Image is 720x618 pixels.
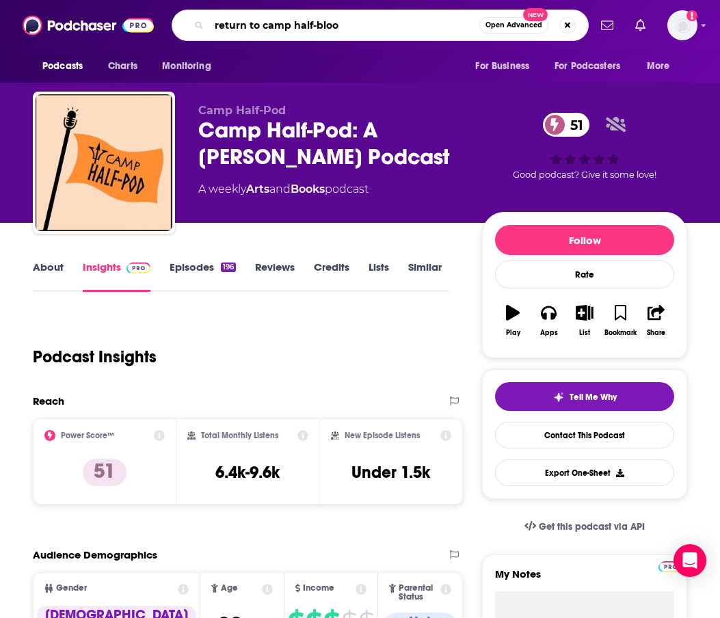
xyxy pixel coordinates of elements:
[162,57,211,76] span: Monitoring
[83,260,150,292] a: InsightsPodchaser Pro
[523,8,548,21] span: New
[557,113,590,137] span: 51
[539,521,645,533] span: Get this podcast via API
[99,53,146,79] a: Charts
[555,57,620,76] span: For Podcasters
[269,183,291,196] span: and
[570,392,617,403] span: Tell Me Why
[221,263,236,272] div: 196
[485,22,542,29] span: Open Advanced
[604,329,637,337] div: Bookmark
[201,431,278,440] h2: Total Monthly Listens
[482,104,687,189] div: 51Good podcast? Give it some love!
[351,462,430,483] h3: Under 1.5k
[647,329,665,337] div: Share
[399,584,438,602] span: Parental Status
[602,296,638,345] button: Bookmark
[479,17,548,33] button: Open AdvancedNew
[540,329,558,337] div: Apps
[42,57,83,76] span: Podcasts
[33,53,101,79] button: open menu
[495,260,674,288] div: Rate
[546,53,640,79] button: open menu
[543,113,590,137] a: 51
[408,260,442,292] a: Similar
[303,584,334,593] span: Income
[658,561,682,572] img: Podchaser Pro
[513,170,656,180] span: Good podcast? Give it some love!
[630,14,651,37] a: Show notifications dropdown
[198,181,369,198] div: A weekly podcast
[209,14,479,36] input: Search podcasts, credits, & more...
[495,382,674,411] button: tell me why sparkleTell Me Why
[23,12,154,38] img: Podchaser - Follow, Share and Rate Podcasts
[667,10,697,40] button: Show profile menu
[345,431,420,440] h2: New Episode Listens
[596,14,619,37] a: Show notifications dropdown
[108,57,137,76] span: Charts
[506,329,520,337] div: Play
[495,225,674,255] button: Follow
[36,94,172,231] img: Camp Half-Pod: A Percy Jackson Podcast
[56,584,87,593] span: Gender
[152,53,228,79] button: open menu
[172,10,589,41] div: Search podcasts, credits, & more...
[639,296,674,345] button: Share
[667,10,697,40] img: User Profile
[495,422,674,448] a: Contact This Podcast
[514,510,656,543] a: Get this podcast via API
[246,183,269,196] a: Arts
[637,53,687,79] button: open menu
[126,263,150,273] img: Podchaser Pro
[33,347,157,367] h1: Podcast Insights
[215,462,280,483] h3: 6.4k-9.6k
[567,296,602,345] button: List
[61,431,114,440] h2: Power Score™
[475,57,529,76] span: For Business
[466,53,546,79] button: open menu
[495,567,674,591] label: My Notes
[553,392,564,403] img: tell me why sparkle
[83,459,126,486] p: 51
[33,260,64,292] a: About
[531,296,566,345] button: Apps
[198,104,286,117] span: Camp Half-Pod
[255,260,295,292] a: Reviews
[647,57,670,76] span: More
[495,459,674,486] button: Export One-Sheet
[33,394,64,407] h2: Reach
[221,584,238,593] span: Age
[667,10,697,40] span: Logged in as jennevievef
[291,183,325,196] a: Books
[369,260,389,292] a: Lists
[686,10,697,21] svg: Add a profile image
[658,559,682,572] a: Pro website
[170,260,236,292] a: Episodes196
[314,260,349,292] a: Credits
[674,544,706,577] div: Open Intercom Messenger
[495,296,531,345] button: Play
[33,548,157,561] h2: Audience Demographics
[579,329,590,337] div: List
